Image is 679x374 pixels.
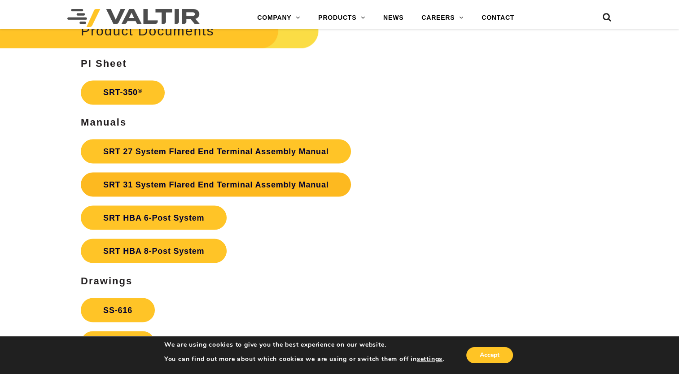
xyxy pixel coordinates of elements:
[103,213,204,222] strong: SRT HBA 6-Post System
[309,9,374,27] a: PRODUCTS
[81,172,351,196] a: SRT 31 System Flared End Terminal Assembly Manual
[81,139,351,163] a: SRT 27 System Flared End Terminal Assembly Manual
[81,239,227,263] a: SRT HBA 8-Post System
[473,9,523,27] a: CONTACT
[164,341,444,349] p: We are using cookies to give you the best experience on our website.
[81,58,127,69] strong: PI Sheet
[248,9,309,27] a: COMPANY
[138,87,143,94] sup: ®
[81,275,132,286] strong: Drawings
[374,9,412,27] a: NEWS
[81,80,165,104] a: SRT-350®
[81,117,127,128] strong: Manuals
[412,9,473,27] a: CAREERS
[81,331,155,355] a: SS-436
[164,355,444,363] p: You can find out more about which cookies we are using or switch them off in .
[81,205,227,230] a: SRT HBA 6-Post System
[67,9,200,27] img: Valtir
[81,298,155,322] a: SS-616
[466,347,513,363] button: Accept
[417,355,442,363] button: settings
